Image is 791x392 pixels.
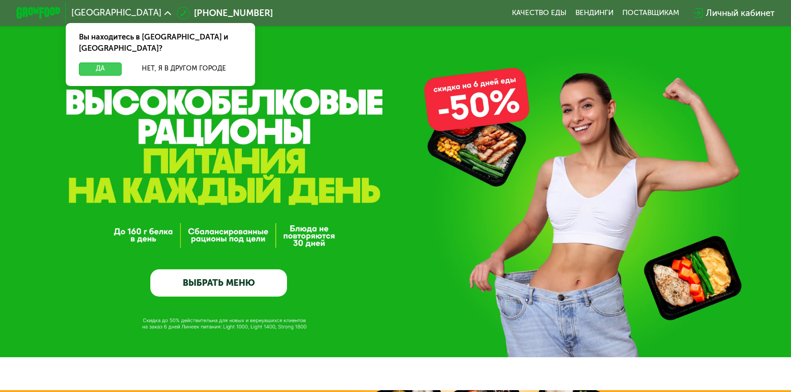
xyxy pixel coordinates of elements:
a: Качество еды [512,8,566,17]
div: Личный кабинет [706,7,775,20]
a: [PHONE_NUMBER] [177,7,273,20]
a: ВЫБРАТЬ МЕНЮ [150,269,287,297]
button: Нет, я в другом городе [126,63,242,76]
button: Да [79,63,121,76]
div: Вы находитесь в [GEOGRAPHIC_DATA] и [GEOGRAPHIC_DATA]? [66,23,255,63]
div: поставщикам [622,8,679,17]
span: [GEOGRAPHIC_DATA] [71,8,162,17]
a: Вендинги [575,8,613,17]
